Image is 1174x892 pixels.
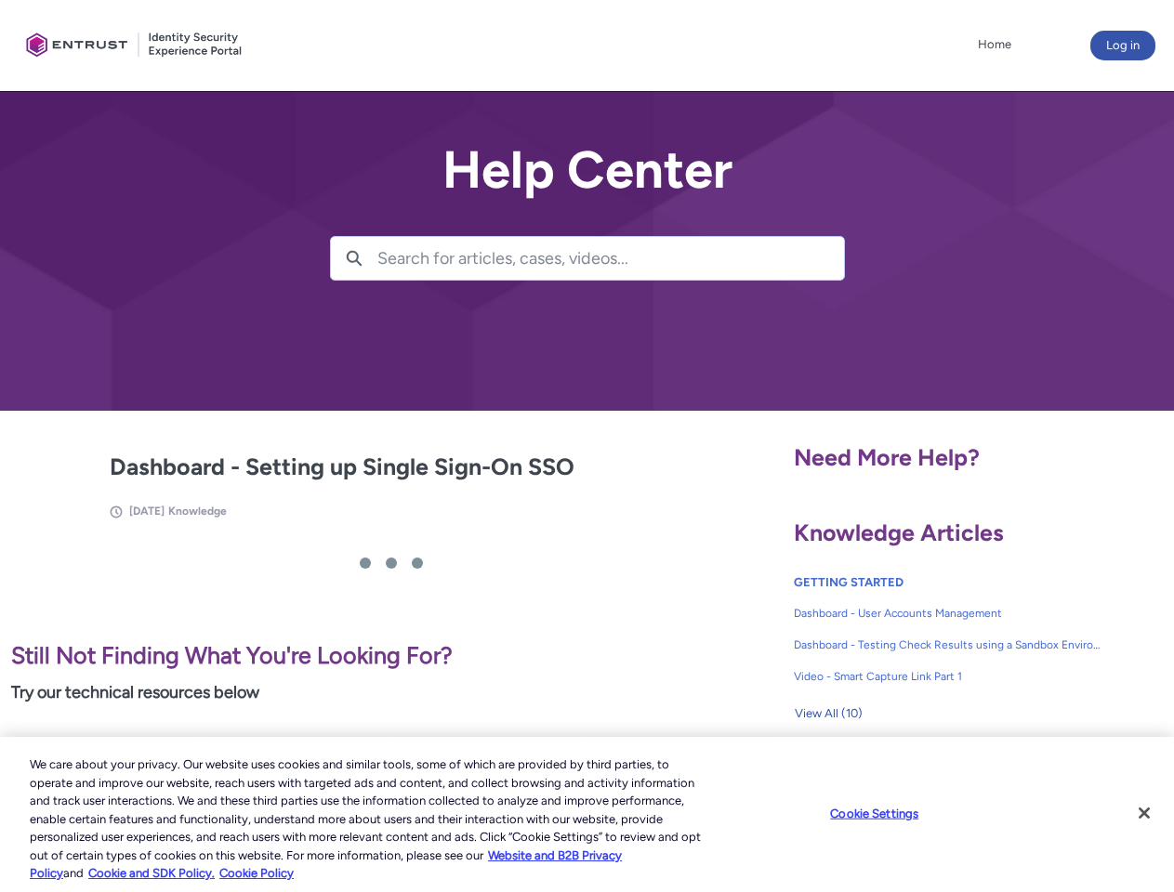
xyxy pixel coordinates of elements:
[129,505,165,518] span: [DATE]
[30,755,705,883] div: We care about your privacy. Our website uses cookies and similar tools, some of which are provide...
[330,141,845,199] h2: Help Center
[794,518,1004,546] span: Knowledge Articles
[219,866,294,880] a: Cookie Policy
[794,668,1102,685] span: Video - Smart Capture Link Part 1
[794,597,1102,629] a: Dashboard - User Accounts Management
[816,794,932,832] button: Cookie Settings
[110,450,673,485] h2: Dashboard - Setting up Single Sign-On SSO
[88,866,215,880] a: Cookie and SDK Policy.
[168,503,227,519] li: Knowledge
[794,443,980,471] span: Need More Help?
[794,661,1102,692] a: Video - Smart Capture Link Part 1
[331,237,377,280] button: Search
[794,699,864,728] button: View All (10)
[973,31,1016,59] a: Home
[795,700,863,728] span: View All (10)
[1124,793,1165,833] button: Close
[794,636,1102,653] span: Dashboard - Testing Check Results using a Sandbox Environment
[794,575,904,589] a: GETTING STARTED
[11,680,772,705] p: Try our technical resources below
[377,237,844,280] input: Search for articles, cases, videos...
[11,638,772,674] p: Still Not Finding What You're Looking For?
[1090,31,1155,60] button: Log in
[794,629,1102,661] a: Dashboard - Testing Check Results using a Sandbox Environment
[794,605,1102,622] span: Dashboard - User Accounts Management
